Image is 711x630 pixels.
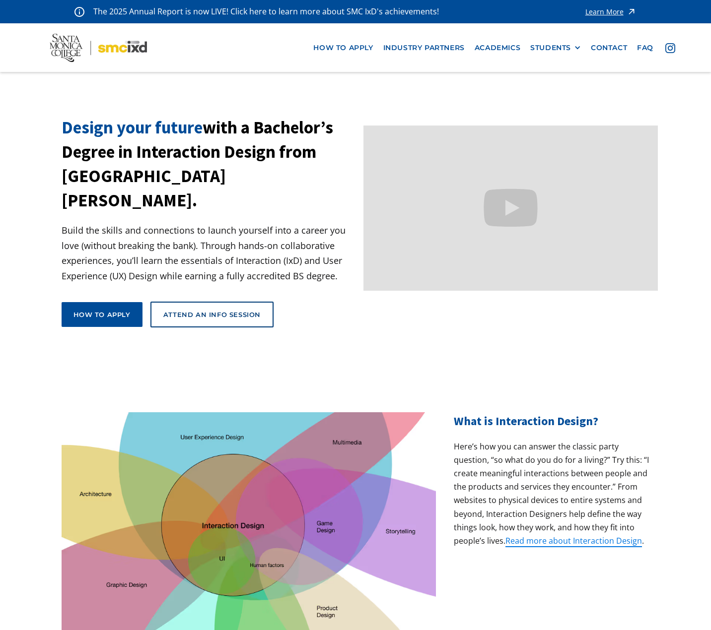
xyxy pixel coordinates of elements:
[74,6,84,17] img: icon - information - alert
[454,412,649,430] h2: What is Interaction Design?
[627,5,637,18] img: icon - arrow - alert
[308,39,378,57] a: how to apply
[530,44,581,52] div: STUDENTS
[62,117,203,138] span: Design your future
[163,310,261,319] div: Attend an Info Session
[530,44,571,52] div: STUDENTS
[378,39,470,57] a: industry partners
[363,126,658,291] iframe: Design your future with a Bachelor's Degree in Interaction Design from Santa Monica College
[585,8,624,15] div: Learn More
[93,5,440,18] p: The 2025 Annual Report is now LIVE! Click here to learn more about SMC IxD's achievements!
[150,302,274,327] a: Attend an Info Session
[585,5,637,18] a: Learn More
[454,440,649,548] p: Here’s how you can answer the classic party question, “so what do you do for a living?” Try this:...
[62,116,356,213] h1: with a Bachelor’s Degree in Interaction Design from [GEOGRAPHIC_DATA][PERSON_NAME].
[505,535,642,547] a: Read more about Interaction Design
[50,34,146,62] img: Santa Monica College - SMC IxD logo
[62,223,356,283] p: Build the skills and connections to launch yourself into a career you love (without breaking the ...
[586,39,632,57] a: contact
[73,310,131,319] div: How to apply
[62,302,142,327] a: How to apply
[470,39,525,57] a: Academics
[665,43,675,53] img: icon - instagram
[632,39,658,57] a: faq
